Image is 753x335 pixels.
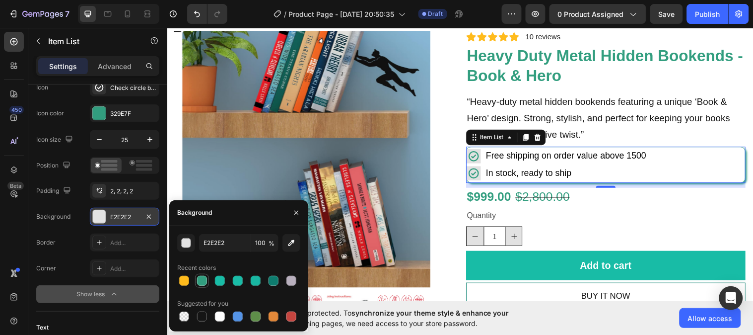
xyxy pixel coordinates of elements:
input: Eg: FFFFFF [199,234,251,252]
div: $999.00 [304,163,351,181]
button: Show less [36,285,159,303]
div: Rich Text Editor. Editing area: main [420,233,473,251]
span: synchronize your theme style & enhance your experience [231,309,509,328]
span: Save [659,10,675,18]
span: In stock, ready to ship [325,143,411,153]
div: Padding [36,184,73,198]
input: quantity [322,203,344,222]
p: Add to cart [420,233,473,251]
span: % [269,239,274,248]
div: Add... [110,239,157,248]
button: Publish [687,4,729,24]
button: 0 product assigned [549,4,646,24]
div: Background [177,208,212,217]
span: Product Page - [DATE] 20:50:35 [289,9,395,19]
span: Your page is password protected. To when designing pages, we need access to your store password. [231,308,548,329]
div: Show less [77,289,119,299]
button: Save [650,4,683,24]
div: Background [36,212,70,221]
div: Check circle bold [110,84,157,92]
button: BUY IT NOW [305,260,588,287]
span: Free shipping on order value above 1500 [325,125,487,135]
h1: Heavy Duty Metal Hidden Bookends - Book & Hero [304,18,589,61]
div: Open Intercom Messenger [719,286,743,310]
div: 2, 2, 2, 2 [110,187,157,196]
span: / [284,9,287,19]
div: Quantity [304,183,589,200]
button: decrement [305,203,322,222]
div: Border [36,238,56,247]
p: BUY IT NOW [421,266,471,281]
div: Suggested for you [177,299,228,308]
div: Position [36,159,72,172]
div: Text [36,323,49,332]
button: Allow access [680,308,741,328]
div: Undo/Redo [187,4,227,24]
div: 450 [9,106,24,114]
p: Item List [48,35,133,47]
div: Icon [36,83,48,92]
div: Rich Text Editor. Editing area: main [323,122,489,140]
p: “Heavy-duty metal hidden bookends featuring a unique ‘Book & Hero’ design. Strong, stylish, and p... [305,67,588,118]
button: Add to cart [304,227,589,257]
button: 7 [4,4,74,24]
div: Rich Text Editor. Editing area: main [421,266,471,281]
div: E2E2E2 [110,213,139,222]
div: Icon color [36,109,64,118]
div: Item List [317,107,344,116]
iframe: Design area [167,27,753,301]
p: Settings [49,61,77,72]
button: increment [344,203,362,222]
div: Beta [7,182,24,190]
div: Icon size [36,133,75,147]
span: 0 product assigned [558,9,624,19]
div: 329E7F [110,109,157,118]
div: Publish [695,9,720,19]
div: Rich Text Editor. Editing area: main [323,140,489,158]
p: 7 [65,8,69,20]
span: Draft [428,9,443,18]
div: Corner [36,264,56,273]
span: Allow access [688,313,733,324]
div: Add... [110,264,157,273]
div: $2,800.00 [353,163,411,181]
div: Rich Text Editor. Editing area: main [304,66,589,119]
div: Recent colors [177,263,216,272]
p: Advanced [98,61,132,72]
